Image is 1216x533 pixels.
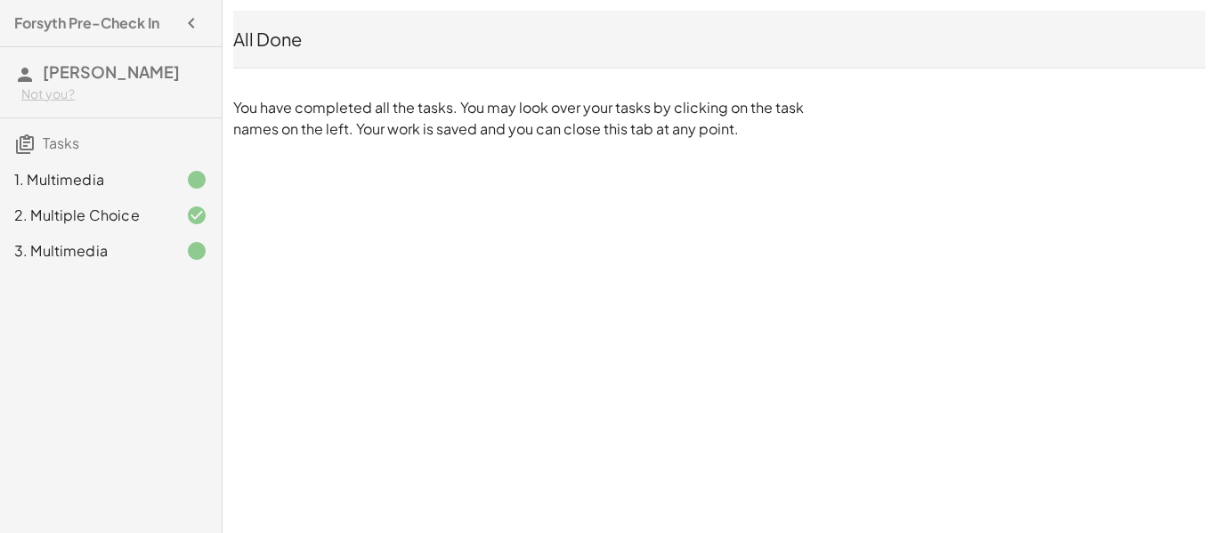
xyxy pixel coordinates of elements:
[14,169,158,190] div: 1. Multimedia
[14,12,159,34] h4: Forsyth Pre-Check In
[21,85,207,103] div: Not you?
[186,205,207,226] i: Task finished and correct.
[14,205,158,226] div: 2. Multiple Choice
[14,240,158,262] div: 3. Multimedia
[233,27,1205,52] div: All Done
[186,169,207,190] i: Task finished.
[43,61,180,82] span: [PERSON_NAME]
[43,133,79,152] span: Tasks
[186,240,207,262] i: Task finished.
[233,97,812,140] p: You have completed all the tasks. You may look over your tasks by clicking on the task names on t...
